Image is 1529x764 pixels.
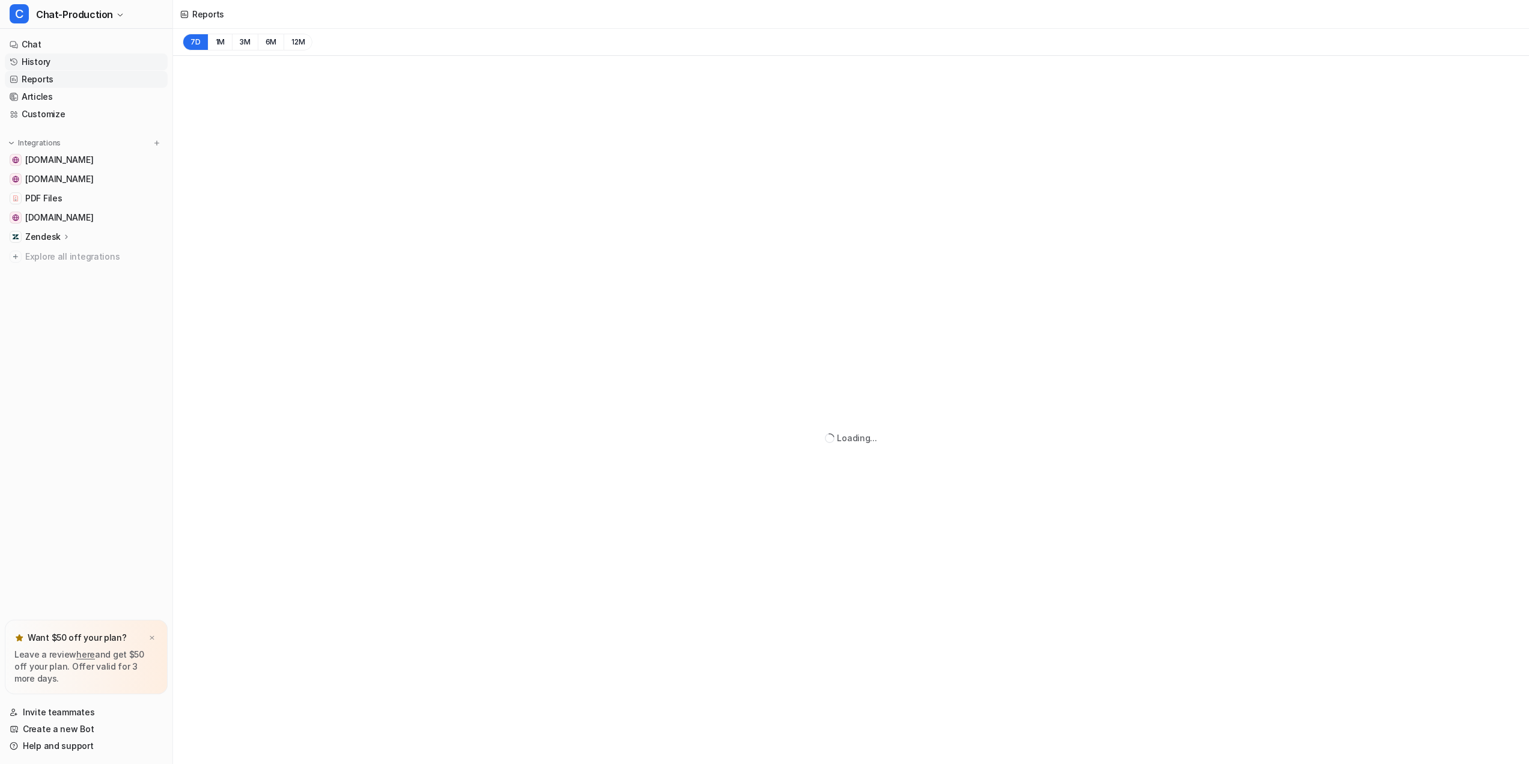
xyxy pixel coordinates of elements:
a: Explore all integrations [5,248,168,265]
button: Integrations [5,137,64,149]
button: 1M [208,34,233,50]
div: Reports [192,8,224,20]
button: 7D [183,34,208,50]
img: PDF Files [12,195,19,202]
a: History [5,53,168,70]
span: Chat-Production [36,6,113,23]
div: Loading... [837,432,877,444]
a: docs.litespeedtech.com[DOMAIN_NAME] [5,171,168,188]
img: x [148,634,156,642]
img: check86.nl [12,214,19,221]
button: 6M [258,34,284,50]
span: PDF Files [25,192,62,204]
img: Zendesk [12,233,19,240]
img: menu_add.svg [153,139,161,147]
img: explore all integrations [10,251,22,263]
p: Integrations [18,138,61,148]
img: docs.litespeedtech.com [12,176,19,183]
a: cloud86.io[DOMAIN_NAME] [5,151,168,168]
img: expand menu [7,139,16,147]
a: here [76,649,95,659]
span: C [10,4,29,23]
a: Customize [5,106,168,123]
a: Help and support [5,738,168,754]
a: Chat [5,36,168,53]
img: cloud86.io [12,156,19,163]
a: Reports [5,71,168,88]
a: Create a new Bot [5,721,168,738]
a: check86.nl[DOMAIN_NAME] [5,209,168,226]
span: [DOMAIN_NAME] [25,173,93,185]
p: Leave a review and get $50 off your plan. Offer valid for 3 more days. [14,649,158,685]
span: [DOMAIN_NAME] [25,154,93,166]
button: 3M [232,34,258,50]
img: star [14,633,24,643]
a: PDF FilesPDF Files [5,190,168,207]
p: Want $50 off your plan? [28,632,127,644]
button: 12M [284,34,312,50]
span: [DOMAIN_NAME] [25,212,93,224]
a: Invite teammates [5,704,168,721]
a: Articles [5,88,168,105]
p: Zendesk [25,231,61,243]
span: Explore all integrations [25,247,163,266]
